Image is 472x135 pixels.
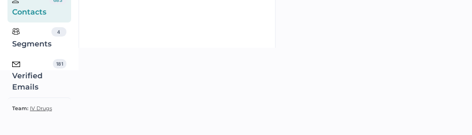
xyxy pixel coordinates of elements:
[12,61,20,67] img: email-icon-black.c777dcea.svg
[12,103,52,114] a: Team: IV Drugs
[12,27,51,50] div: Segments
[51,27,66,37] div: 4
[12,59,53,93] div: Verified Emails
[30,105,52,112] span: IV Drugs
[53,59,66,68] div: 181
[12,28,20,35] img: segments.b9481e3d.svg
